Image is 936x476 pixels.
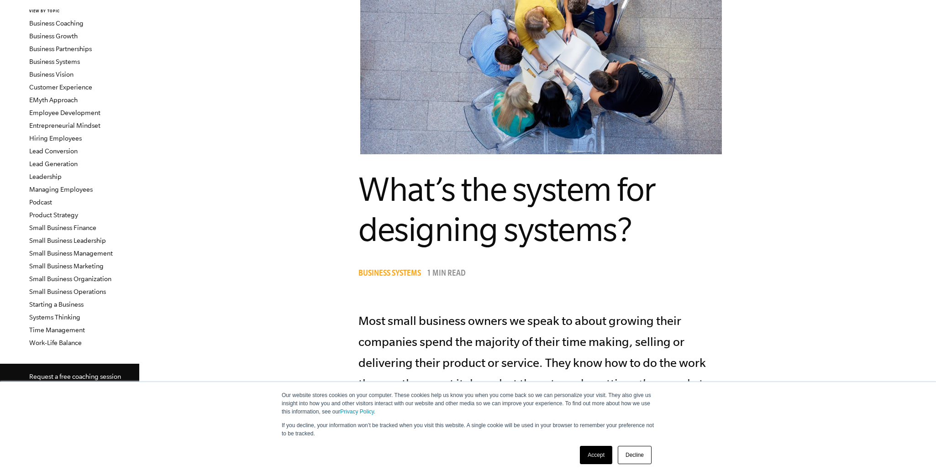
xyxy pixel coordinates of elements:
[29,147,78,155] a: Lead Conversion
[29,160,78,167] a: Lead Generation
[29,199,52,206] a: Podcast
[29,275,111,282] a: Small Business Organization
[29,262,104,270] a: Small Business Marketing
[29,339,82,346] a: Work-Life Balance
[282,391,654,416] p: Our website stores cookies on your computer. These cookies help us know you when you come back so...
[29,250,113,257] a: Small Business Management
[29,84,92,91] a: Customer Experience
[29,20,84,27] a: Business Coaching
[29,211,78,219] a: Product Strategy
[358,270,426,279] a: Business Systems
[29,237,106,244] a: Small Business Leadership
[29,96,78,104] a: EMyth Approach
[29,314,80,321] a: Systems Thinking
[29,173,62,180] a: Leadership
[29,32,78,40] a: Business Growth
[29,135,82,142] a: Hiring Employees
[29,71,74,78] a: Business Vision
[29,371,125,393] p: Request a free coaching session with a Certified EMyth Coach
[358,270,421,279] span: Business Systems
[29,301,84,308] a: Starting a Business
[29,109,100,116] a: Employee Development
[29,122,100,129] a: Entrepreneurial Mindset
[618,446,652,464] a: Decline
[29,186,93,193] a: Managing Employees
[29,45,92,52] a: Business Partnerships
[632,377,659,390] i: other
[29,288,106,295] a: Small Business Operations
[580,446,612,464] a: Accept
[358,170,656,248] span: What’s the system for designing systems?
[29,224,96,231] a: Small Business Finance
[29,326,85,334] a: Time Management
[29,58,80,65] a: Business Systems
[427,270,466,279] p: 1 min read
[340,408,374,415] a: Privacy Policy
[282,421,654,438] p: If you decline, your information won’t be tracked when you visit this website. A single cookie wi...
[29,9,139,15] h6: VIEW BY TOPIC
